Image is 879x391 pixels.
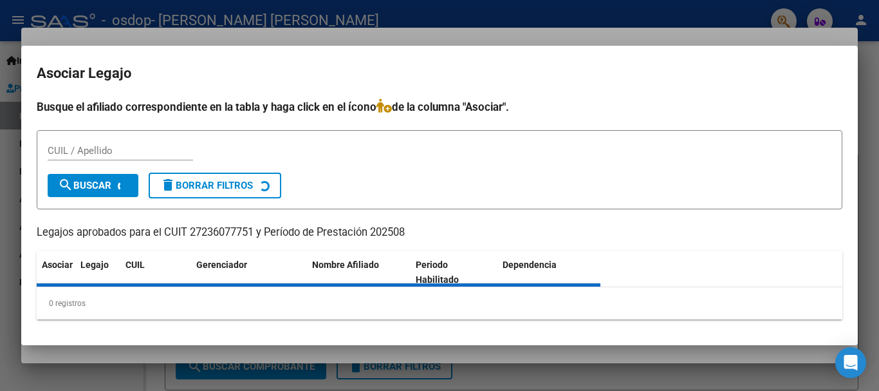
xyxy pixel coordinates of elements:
h2: Asociar Legajo [37,61,842,86]
span: Periodo Habilitado [416,260,459,285]
span: Borrar Filtros [160,180,253,191]
h4: Busque el afiliado correspondiente en la tabla y haga click en el ícono de la columna "Asociar". [37,99,842,115]
datatable-header-cell: Periodo Habilitado [411,251,497,294]
div: Open Intercom Messenger [835,347,866,378]
span: Asociar [42,260,73,270]
div: 0 registros [37,287,842,319]
span: Buscar [58,180,111,191]
button: Borrar Filtros [149,173,281,198]
datatable-header-cell: Dependencia [497,251,601,294]
p: Legajos aprobados para el CUIT 27236077751 y Período de Prestación 202508 [37,225,842,241]
datatable-header-cell: Legajo [75,251,120,294]
span: Legajo [80,260,109,270]
datatable-header-cell: Gerenciador [191,251,307,294]
span: CUIL [125,260,145,270]
span: Nombre Afiliado [312,260,379,270]
mat-icon: delete [160,177,176,193]
datatable-header-cell: Asociar [37,251,75,294]
span: Gerenciador [196,260,247,270]
datatable-header-cell: Nombre Afiliado [307,251,411,294]
button: Buscar [48,174,138,197]
span: Dependencia [503,260,557,270]
datatable-header-cell: CUIL [120,251,191,294]
mat-icon: search [58,177,73,193]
